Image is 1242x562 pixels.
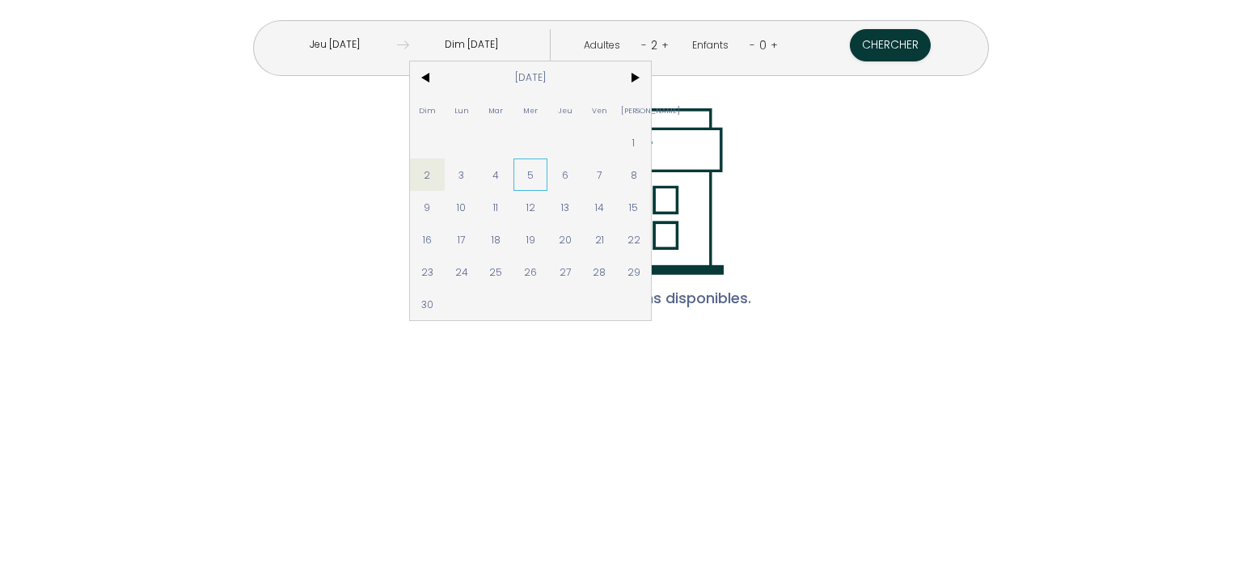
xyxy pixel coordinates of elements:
[409,29,534,61] input: Départ
[445,61,617,94] span: [DATE]
[582,223,617,256] span: 21
[616,94,651,126] span: [PERSON_NAME]
[272,29,397,61] input: Arrivée
[513,158,548,191] span: 5
[445,256,479,288] span: 24
[445,191,479,223] span: 10
[513,191,548,223] span: 12
[750,37,755,53] a: -
[641,37,647,53] a: -
[547,223,582,256] span: 20
[755,32,771,58] div: 0
[410,256,445,288] span: 23
[410,158,445,191] span: 2
[616,126,651,158] span: 1
[513,256,548,288] span: 26
[445,158,479,191] span: 3
[513,223,548,256] span: 19
[410,94,445,126] span: Dim
[513,94,548,126] span: Mer
[582,256,617,288] span: 28
[582,94,617,126] span: Ven
[547,158,582,191] span: 6
[584,38,626,53] div: Adultes
[616,256,651,288] span: 29
[616,223,651,256] span: 22
[410,288,445,320] span: 30
[410,223,445,256] span: 16
[692,38,734,53] div: Enfants
[410,191,445,223] span: 9
[771,37,778,53] a: +
[547,94,582,126] span: Jeu
[479,94,513,126] span: Mar
[616,61,651,94] span: >
[547,191,582,223] span: 13
[547,256,582,288] span: 27
[445,94,479,126] span: Lun
[410,61,445,94] span: <
[479,158,513,191] span: 4
[479,256,513,288] span: 25
[445,223,479,256] span: 17
[582,191,617,223] span: 14
[582,158,617,191] span: 7
[479,223,513,256] span: 18
[616,191,651,223] span: 15
[661,37,669,53] a: +
[479,191,513,223] span: 11
[616,158,651,191] span: 8
[647,32,661,58] div: 2
[850,29,931,61] button: Chercher
[397,39,409,51] img: guests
